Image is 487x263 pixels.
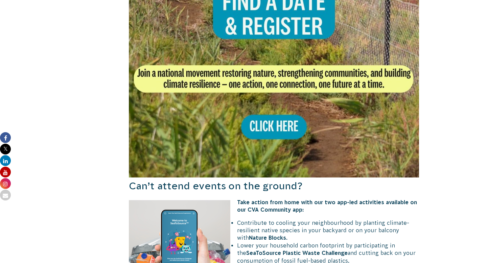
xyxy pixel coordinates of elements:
[249,235,286,241] strong: Nature Blocks
[136,219,419,242] li: Contribute to cooling your neighbourhood by planting climate-resilient native species in your bac...
[129,179,419,193] h3: Can’t attend events on the ground?
[246,250,348,256] strong: SeaToSource Plastic Waste Challenge
[237,199,417,213] strong: Take action from home with our two app-led activities available on our CVA Community app:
